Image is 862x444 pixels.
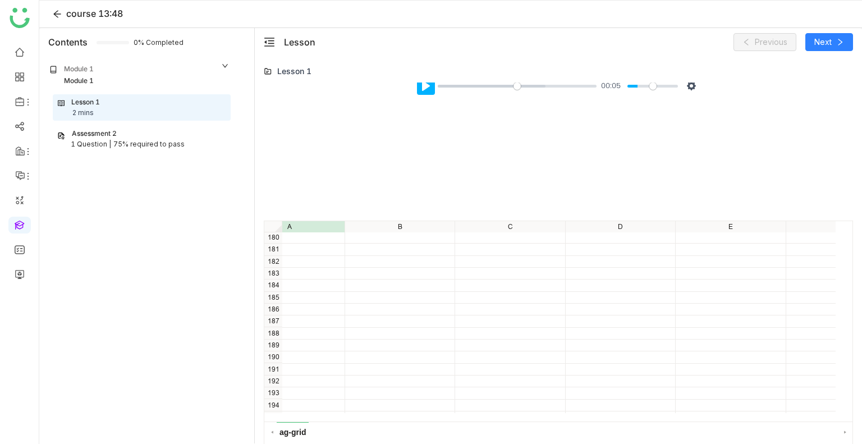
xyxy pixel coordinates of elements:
[64,76,94,86] div: Module 1
[733,33,796,51] button: Previous
[134,39,147,46] span: 0% Completed
[284,35,315,49] div: Lesson
[805,33,853,51] button: Next
[277,65,311,77] div: Lesson 1
[42,56,237,94] div: Module 1Module 1
[58,99,65,107] img: lesson.svg
[264,67,272,75] img: lms-folder.svg
[48,35,88,49] div: Contents
[72,129,117,139] div: Assessment 2
[417,77,435,95] button: Play
[71,139,111,150] div: 1 Question |
[627,81,678,91] input: Volume
[598,80,623,92] div: Current time
[66,8,123,19] span: course 13:48
[277,422,309,442] span: ag-grid
[64,64,94,75] div: Module 1
[71,97,100,108] div: Lesson 1
[264,36,275,48] button: menu-fold
[72,108,94,118] div: 2 mins
[10,8,30,28] img: logo
[57,132,65,140] img: assessment.svg
[113,139,185,150] div: 75% required to pass
[814,36,832,48] span: Next
[438,81,597,91] input: Seek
